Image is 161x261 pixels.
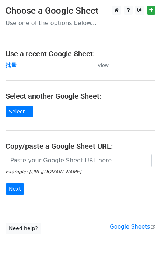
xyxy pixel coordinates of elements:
[6,62,17,68] a: 批量
[6,154,152,167] input: Paste your Google Sheet URL here
[6,6,155,16] h3: Choose a Google Sheet
[98,63,109,68] small: View
[6,92,155,100] h4: Select another Google Sheet:
[6,19,155,27] p: Use one of the options below...
[6,223,41,234] a: Need help?
[6,49,155,58] h4: Use a recent Google Sheet:
[6,169,81,174] small: Example: [URL][DOMAIN_NAME]
[110,223,155,230] a: Google Sheets
[6,106,33,117] a: Select...
[90,62,109,68] a: View
[6,142,155,151] h4: Copy/paste a Google Sheet URL:
[6,183,24,195] input: Next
